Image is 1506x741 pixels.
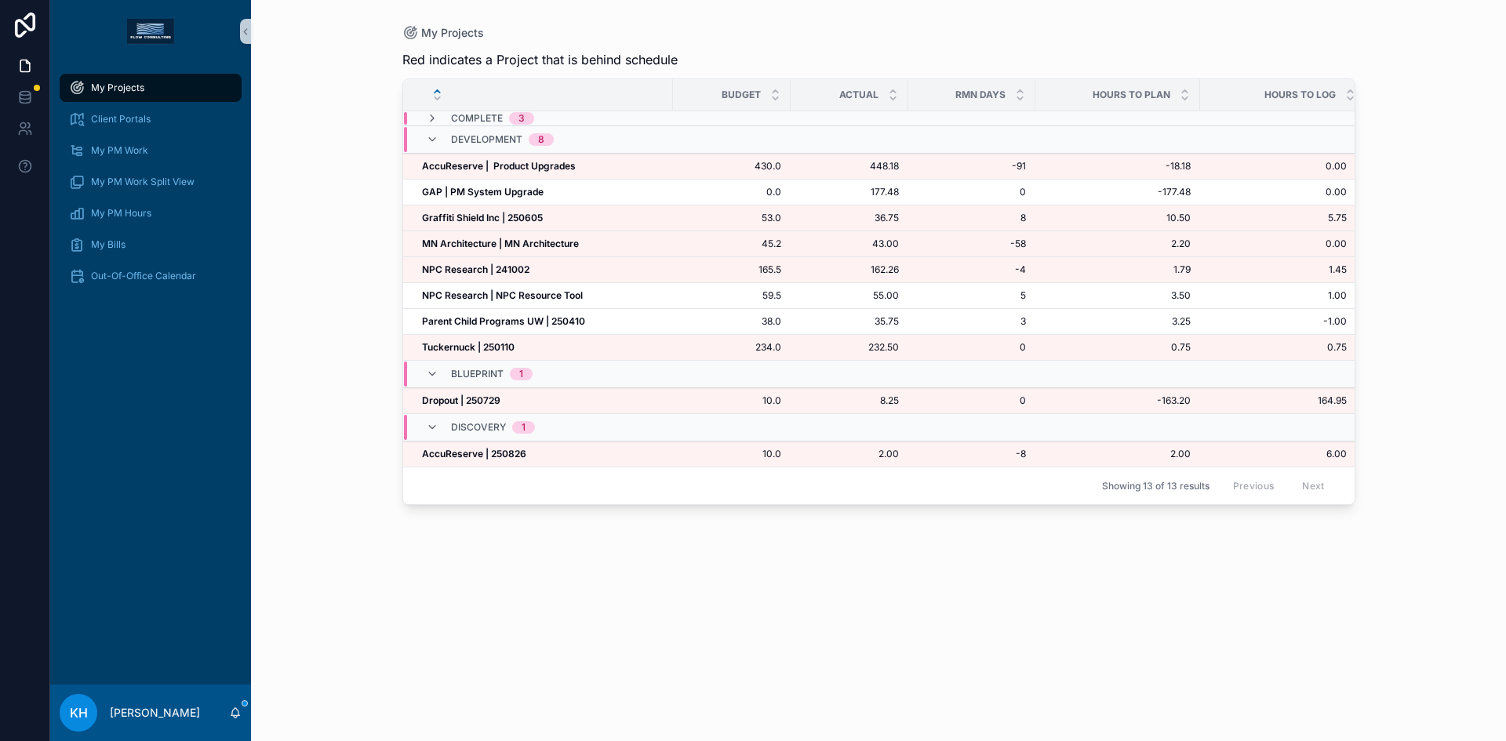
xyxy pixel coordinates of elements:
a: My PM Work Split View [60,168,242,196]
span: Complete [451,112,503,125]
a: Client Portals [60,105,242,133]
a: 177.48 [800,186,899,198]
a: My Projects [60,74,242,102]
a: 2.20 [1045,238,1191,250]
a: -8 [918,448,1026,460]
strong: NPC Research | NPC Resource Tool [422,289,583,301]
a: 5 [918,289,1026,302]
a: 1.45 [1201,263,1347,276]
a: 3.25 [1045,315,1191,328]
a: 0 [918,341,1026,354]
a: 0.0 [682,186,781,198]
a: -91 [918,160,1026,173]
a: AccuReserve | 250826 [422,448,664,460]
span: My Projects [421,25,484,41]
a: 0.00 [1201,160,1347,173]
span: 2.00 [800,448,899,460]
span: Red indicates a Project that is behind schedule [402,50,678,69]
span: Client Portals [91,113,151,125]
a: 0.75 [1045,341,1191,354]
a: -1.00 [1201,315,1347,328]
a: 234.0 [682,341,781,354]
a: -4 [918,263,1026,276]
a: 38.0 [682,315,781,328]
span: 43.00 [800,238,899,250]
a: 0.75 [1201,341,1347,354]
a: -163.20 [1045,394,1191,407]
a: 45.2 [682,238,781,250]
span: 2.00 [1045,448,1191,460]
span: Out-Of-Office Calendar [91,270,196,282]
span: Showing 13 of 13 results [1102,480,1210,492]
div: 3 [518,112,525,125]
a: My PM Hours [60,199,242,227]
a: 8 [918,212,1026,224]
a: 6.00 [1201,448,1347,460]
strong: Dropout | 250729 [422,394,500,406]
div: scrollable content [50,63,251,311]
a: 0 [918,394,1026,407]
a: 1.79 [1045,263,1191,276]
a: Tuckernuck | 250110 [422,341,664,354]
span: My Projects [91,82,144,94]
div: 8 [538,133,544,146]
a: 0 [918,186,1026,198]
strong: Graffiti Shield Inc | 250605 [422,212,543,223]
span: KH [70,703,88,722]
a: 8.25 [800,394,899,407]
a: 165.5 [682,263,781,276]
span: My PM Work Split View [91,176,195,188]
a: 162.26 [800,263,899,276]
span: 3 [918,315,1026,328]
span: Discovery [451,421,506,434]
a: 1.00 [1201,289,1347,302]
span: -177.48 [1045,186,1191,198]
a: Dropout | 250729 [422,394,664,407]
span: Blueprint [451,368,504,380]
strong: Tuckernuck | 250110 [422,341,515,353]
a: 10.0 [682,448,781,460]
span: 10.0 [682,394,781,407]
strong: GAP | PM System Upgrade [422,186,544,198]
span: 0.00 [1201,238,1347,250]
a: 164.95 [1201,394,1347,407]
a: 55.00 [800,289,899,302]
span: Hours to Plan [1093,89,1170,101]
span: Budget [722,89,761,101]
img: App logo [127,19,174,44]
span: My Bills [91,238,125,251]
span: Development [451,133,522,146]
a: AccuReserve | Product Upgrades [422,160,664,173]
a: 35.75 [800,315,899,328]
a: 0.00 [1201,186,1347,198]
span: Hours to Log [1264,89,1336,101]
span: 430.0 [682,160,781,173]
a: 5.75 [1201,212,1347,224]
span: Actual [839,89,878,101]
strong: AccuReserve | Product Upgrades [422,160,576,172]
span: RMN Days [955,89,1006,101]
a: 10.50 [1045,212,1191,224]
a: 36.75 [800,212,899,224]
a: 3.50 [1045,289,1191,302]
